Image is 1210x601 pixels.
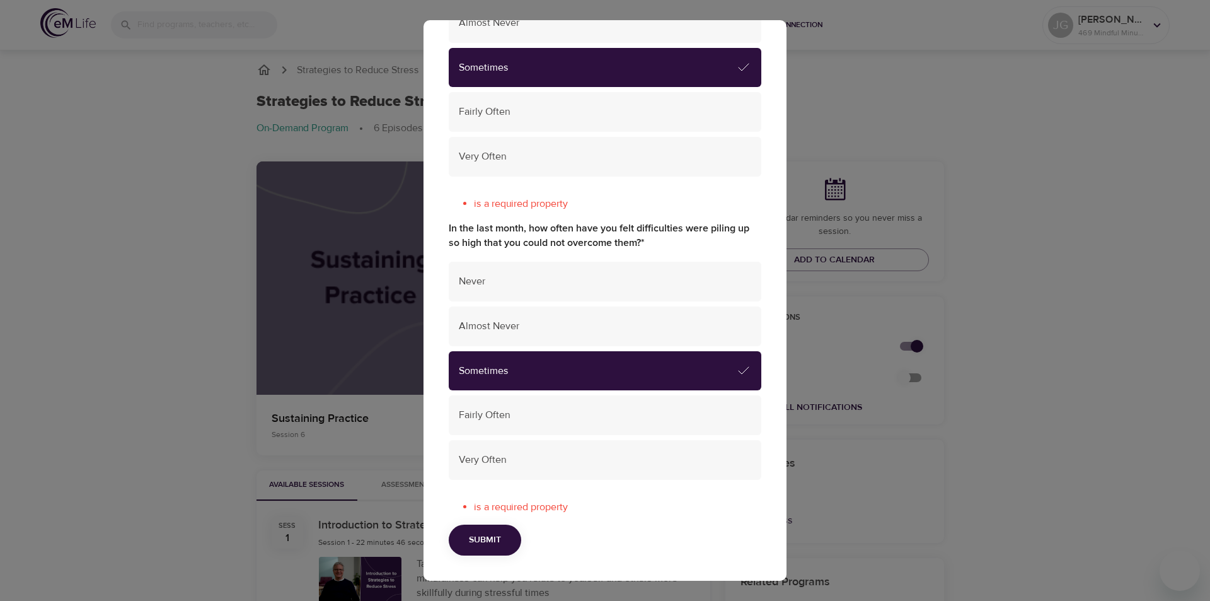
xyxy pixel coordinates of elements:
span: Very Often [459,149,751,164]
button: Submit [449,525,521,556]
span: Never [459,274,751,289]
span: Submit [469,532,501,548]
li: is a required property [474,500,761,515]
span: Almost Never [459,16,751,30]
span: Fairly Often [459,408,751,423]
label: In the last month, how often have you felt difficulties were piling up so high that you could not... [449,221,761,250]
span: Almost Never [459,319,751,334]
span: Very Often [459,453,751,467]
span: Sometimes [459,61,736,75]
li: is a required property [474,197,761,211]
span: Fairly Often [459,105,751,119]
span: Sometimes [459,364,736,378]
